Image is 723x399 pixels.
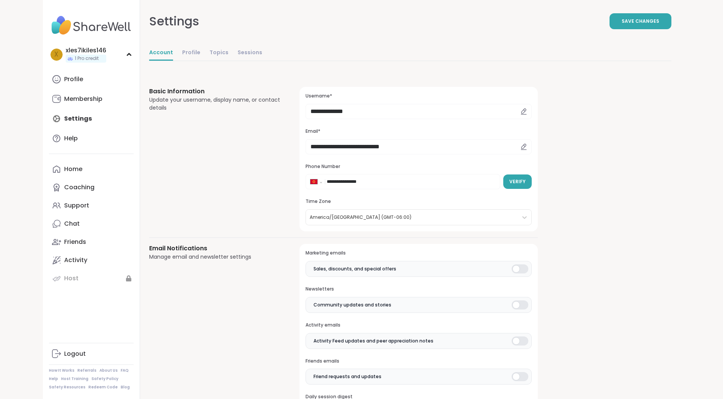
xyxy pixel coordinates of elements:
div: Profile [64,75,83,83]
a: Logout [49,345,134,363]
span: Friend requests and updates [313,373,381,380]
h3: Phone Number [306,163,531,170]
a: Redeem Code [88,385,118,390]
h3: Friends emails [306,358,531,364]
a: Host Training [61,376,88,382]
a: Blog [121,385,130,390]
span: Activity Feed updates and peer appreciation notes [313,338,433,344]
a: How It Works [49,368,74,373]
div: Coaching [64,183,95,192]
div: xles7ikiles146 [66,46,106,55]
a: Home [49,160,134,178]
h3: Time Zone [306,198,531,205]
a: Support [49,196,134,215]
a: FAQ [121,368,129,373]
span: Verify [509,178,526,185]
h3: Newsletters [306,286,531,292]
div: Chat [64,220,80,228]
h3: Basic Information [149,87,282,96]
a: Sessions [238,46,262,61]
div: Home [64,165,82,173]
a: Profile [182,46,200,61]
div: Help [64,134,78,143]
span: Save Changes [622,18,659,25]
div: Settings [149,12,199,30]
a: Coaching [49,178,134,196]
a: Friends [49,233,134,251]
img: ShareWell Nav Logo [49,12,134,39]
a: Membership [49,90,134,108]
button: Verify [503,174,532,189]
div: Update your username, display name, or contact details [149,96,282,112]
span: Community updates and stories [313,302,391,308]
div: Friends [64,238,86,246]
a: Safety Resources [49,385,85,390]
a: Activity [49,251,134,269]
a: Chat [49,215,134,233]
div: Host [64,274,79,283]
a: Safety Policy [91,376,118,382]
span: 1 Pro credit [75,55,99,62]
div: Support [64,201,89,210]
h3: Email Notifications [149,244,282,253]
button: Save Changes [610,13,671,29]
a: Account [149,46,173,61]
span: x [54,50,58,60]
h3: Activity emails [306,322,531,328]
a: Help [49,376,58,382]
h3: Username* [306,93,531,99]
h3: Marketing emails [306,250,531,256]
a: Referrals [77,368,96,373]
a: Topics [209,46,228,61]
a: Help [49,129,134,148]
h3: Email* [306,128,531,135]
div: Manage email and newsletter settings [149,253,282,261]
a: Profile [49,70,134,88]
a: Host [49,269,134,287]
div: Activity [64,256,87,264]
span: Sales, discounts, and special offers [313,265,396,272]
a: About Us [99,368,118,373]
div: Logout [64,350,86,358]
div: Membership [64,95,102,103]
